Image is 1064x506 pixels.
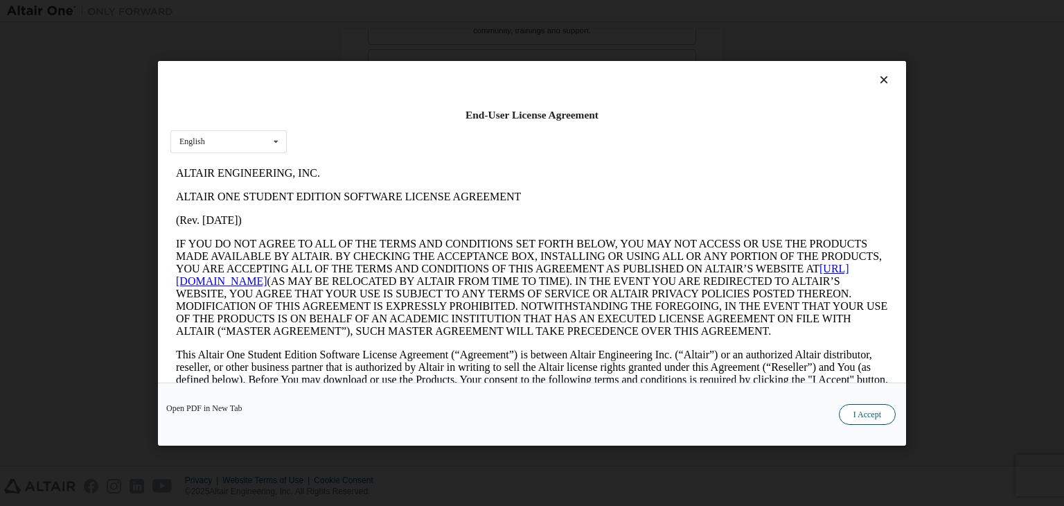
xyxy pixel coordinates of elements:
[6,101,679,125] a: [URL][DOMAIN_NAME]
[6,29,718,42] p: ALTAIR ONE STUDENT EDITION SOFTWARE LICENSE AGREEMENT
[839,404,896,425] button: I Accept
[179,137,205,146] div: English
[6,76,718,176] p: IF YOU DO NOT AGREE TO ALL OF THE TERMS AND CONDITIONS SET FORTH BELOW, YOU MAY NOT ACCESS OR USE...
[6,187,718,237] p: This Altair One Student Edition Software License Agreement (“Agreement”) is between Altair Engine...
[6,53,718,65] p: (Rev. [DATE])
[6,6,718,18] p: ALTAIR ENGINEERING, INC.
[170,108,894,122] div: End-User License Agreement
[166,404,242,412] a: Open PDF in New Tab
